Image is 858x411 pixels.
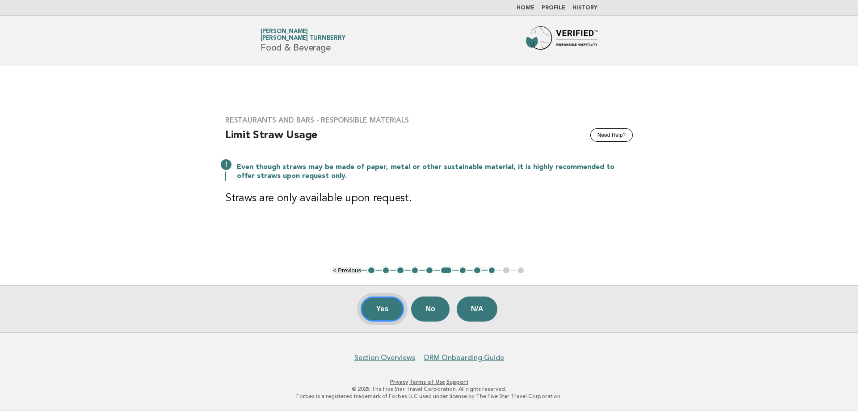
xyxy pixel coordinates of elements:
img: Forbes Travel Guide [526,26,597,55]
a: Section Overviews [354,353,415,362]
button: N/A [457,297,498,322]
h1: Food & Beverage [261,29,345,52]
h2: Limit Straw Usage [225,128,633,150]
button: 4 [411,266,420,275]
button: 9 [488,266,496,275]
p: · · [156,378,702,386]
button: 6 [440,266,453,275]
button: No [411,297,449,322]
button: Need Help? [590,128,633,142]
a: DRM Onboarding Guide [424,353,504,362]
button: Yes [361,297,404,322]
button: 8 [473,266,482,275]
a: Profile [542,5,565,11]
a: Home [517,5,534,11]
button: 5 [425,266,434,275]
button: 1 [367,266,376,275]
button: < Previous [333,267,361,274]
a: History [572,5,597,11]
button: 7 [458,266,467,275]
p: Forbes is a registered trademark of Forbes LLC used under license by The Five Star Travel Corpora... [156,393,702,400]
span: [PERSON_NAME] Turnberry [261,36,345,42]
a: Privacy [390,379,408,385]
button: 2 [382,266,391,275]
button: 3 [396,266,405,275]
a: Terms of Use [409,379,445,385]
h3: Straws are only available upon request. [225,191,633,206]
h3: Restaurants and Bars - Responsible Materials [225,116,633,125]
a: Support [446,379,468,385]
p: Even though straws may be made of paper, metal or other sustainable material, it is highly recomm... [237,163,633,181]
p: © 2025 The Five Star Travel Corporation. All rights reserved. [156,386,702,393]
a: [PERSON_NAME][PERSON_NAME] Turnberry [261,29,345,41]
